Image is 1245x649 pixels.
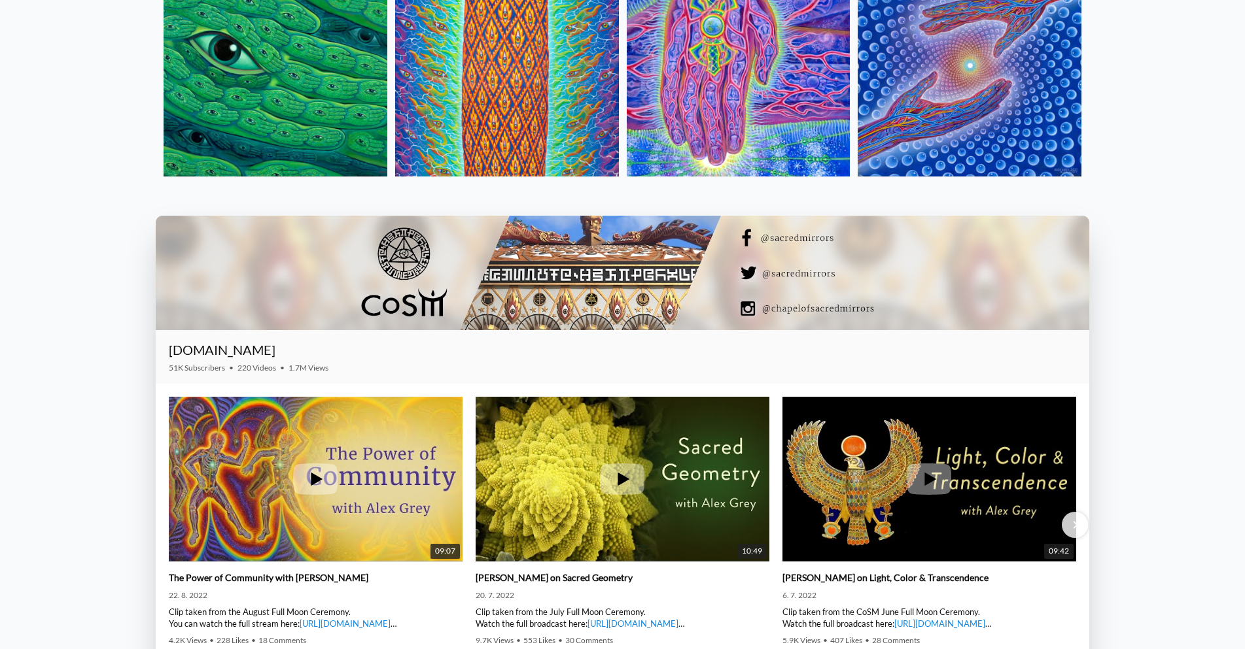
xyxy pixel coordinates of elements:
[523,635,555,645] span: 553 Likes
[830,635,862,645] span: 407 Likes
[565,635,613,645] span: 30 Comments
[587,618,678,629] a: [URL][DOMAIN_NAME]
[217,635,249,645] span: 228 Likes
[169,590,463,601] div: 22. 8. 2022
[169,606,463,629] div: Clip taken from the August Full Moon Ceremony. You can watch the full stream here: | [PERSON_NAME...
[169,363,225,373] span: 51K Subscribers
[169,397,463,561] a: The Power of Community with Alex Grey 09:07
[516,635,521,645] span: •
[229,363,234,373] span: •
[782,590,1076,601] div: 6. 7. 2022
[865,635,869,645] span: •
[209,635,214,645] span: •
[558,635,563,645] span: •
[823,635,828,645] span: •
[782,572,989,584] a: [PERSON_NAME] on Light, Color & Transcendence
[237,363,276,373] span: 220 Videos
[894,618,985,629] a: [URL][DOMAIN_NAME]
[476,590,769,601] div: 20. 7. 2022
[476,572,633,584] a: [PERSON_NAME] on Sacred Geometry
[476,369,769,589] img: Alex Grey on Sacred Geometry
[169,572,368,584] a: The Power of Community with [PERSON_NAME]
[430,544,460,559] span: 09:07
[737,544,767,559] span: 10:49
[300,618,391,629] a: [URL][DOMAIN_NAME]
[476,397,769,561] a: Alex Grey on Sacred Geometry 10:49
[476,635,514,645] span: 9.7K Views
[280,363,285,373] span: •
[251,635,256,645] span: •
[782,635,820,645] span: 5.9K Views
[782,369,1076,589] img: Alex Grey on Light, Color & Transcendence
[782,397,1076,561] a: Alex Grey on Light, Color & Transcendence 09:42
[1044,544,1074,559] span: 09:42
[169,369,463,589] img: The Power of Community with Alex Grey
[169,635,207,645] span: 4.2K Views
[258,635,306,645] span: 18 Comments
[289,363,328,373] span: 1.7M Views
[782,606,1076,629] div: Clip taken from the CoSM June Full Moon Ceremony. Watch the full broadcast here: | [PERSON_NAME] ...
[994,347,1076,363] iframe: Subscribe to CoSM.TV on YouTube
[872,635,920,645] span: 28 Comments
[476,606,769,629] div: Clip taken from the July Full Moon Ceremony. Watch the full broadcast here: | [PERSON_NAME] | ► W...
[169,342,275,358] a: [DOMAIN_NAME]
